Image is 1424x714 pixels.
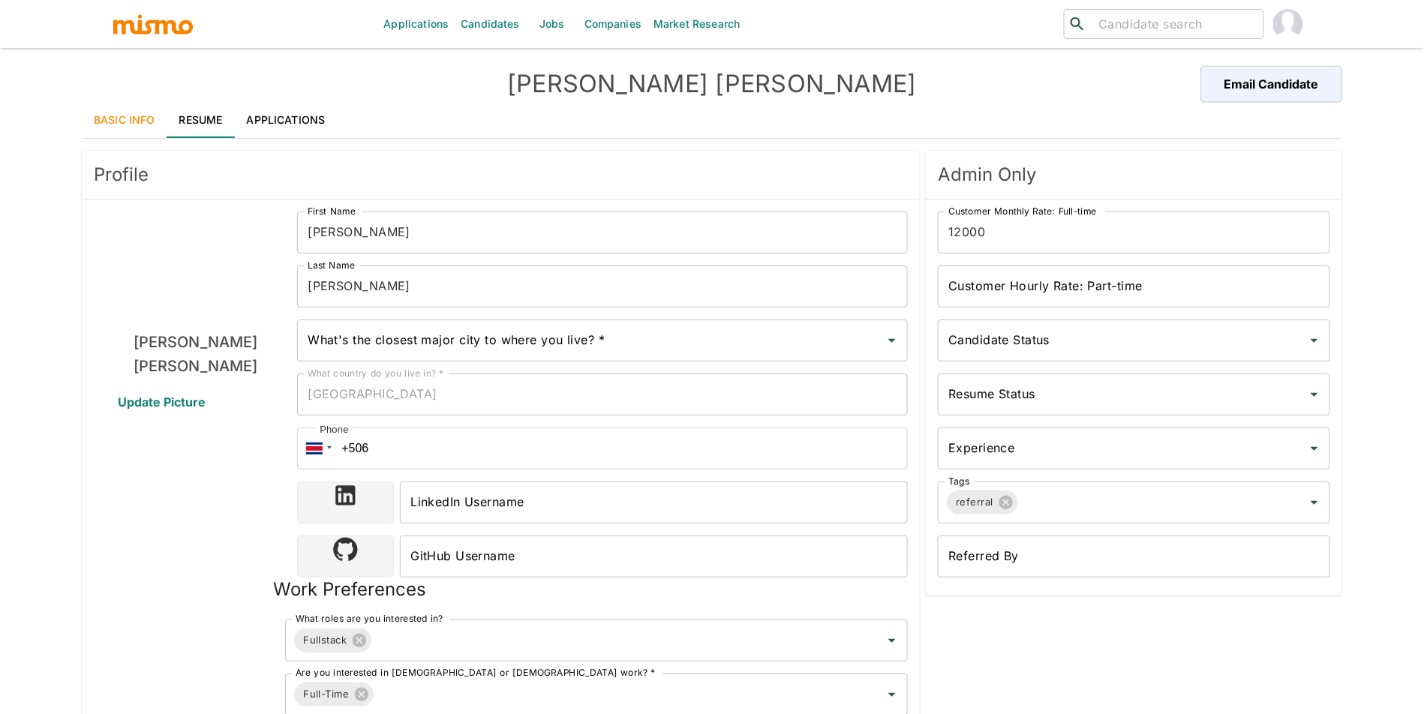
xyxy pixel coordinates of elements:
[882,630,903,651] button: Open
[1304,330,1325,351] button: Open
[308,367,444,379] label: What country do you live in? *
[938,163,1330,187] span: Admin Only
[94,163,908,187] span: Profile
[308,259,355,271] label: Last Name
[1092,13,1257,34] input: Candidate search
[947,490,1018,514] div: referral
[167,102,235,138] a: Resume
[296,667,656,679] label: Are you interested in [DEMOGRAPHIC_DATA] or [DEMOGRAPHIC_DATA] work? *
[1273,9,1303,39] img: Maria Lujan Ciommo
[1201,66,1342,102] button: Email Candidate
[948,475,969,487] label: Tags
[947,493,1002,511] span: referral
[948,205,1097,217] label: Customer Monthly Rate: Full-time
[1304,384,1325,405] button: Open
[316,422,352,437] div: Phone
[94,330,297,378] h6: [PERSON_NAME] [PERSON_NAME]
[1304,438,1325,459] button: Open
[397,69,1027,99] h4: [PERSON_NAME] [PERSON_NAME]
[297,427,908,469] input: 1 (702) 123-4567
[882,330,903,351] button: Open
[112,13,194,35] img: logo
[297,427,336,469] div: Costa Rica: + 506
[1304,492,1325,513] button: Open
[235,102,338,138] a: Applications
[294,682,374,706] div: Full-Time
[296,613,443,625] label: What roles are you interested in?
[294,631,356,649] span: Fullstack
[294,628,371,652] div: Fullstack
[100,384,224,420] span: Update Picture
[308,205,356,217] label: First Name
[82,102,167,138] a: Basic Info
[273,577,426,601] h5: Work Preferences
[294,685,358,703] span: Full-Time
[882,684,903,705] button: Open
[140,211,252,324] img: Edward Rosado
